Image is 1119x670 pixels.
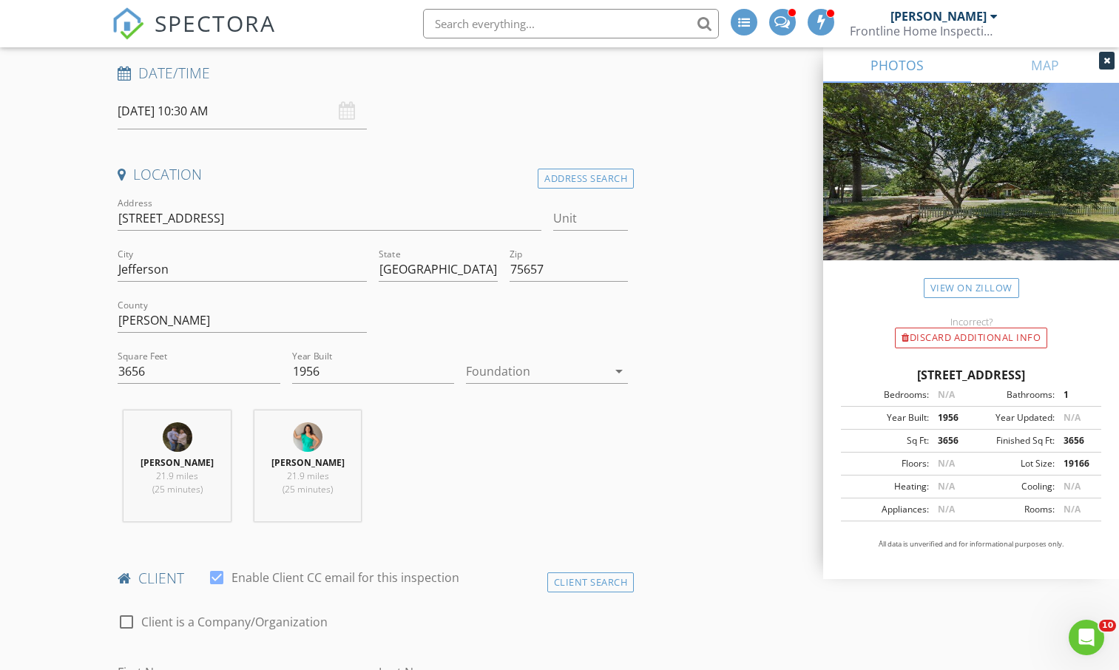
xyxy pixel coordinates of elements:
div: Heating: [845,480,929,493]
div: [PERSON_NAME] [890,9,987,24]
div: 1 [1055,388,1097,402]
div: Year Built: [845,411,929,424]
span: N/A [938,457,955,470]
div: 19166 [1055,457,1097,470]
h4: Date/Time [118,64,628,83]
a: View on Zillow [924,278,1019,298]
span: 21.9 miles [287,470,329,482]
img: streetview [823,83,1119,296]
div: 3656 [1055,434,1097,447]
span: (25 minutes) [283,483,333,495]
label: Client is a Company/Organization [141,615,328,629]
strong: [PERSON_NAME] [141,456,214,469]
span: N/A [938,388,955,401]
div: Sq Ft: [845,434,929,447]
p: All data is unverified and for informational purposes only. [841,539,1101,549]
div: Discard Additional info [895,328,1047,348]
div: Address Search [538,169,634,189]
div: Finished Sq Ft: [971,434,1055,447]
div: Bathrooms: [971,388,1055,402]
span: 10 [1099,620,1116,632]
h4: client [118,569,628,588]
iframe: Intercom live chat [1069,620,1104,655]
span: N/A [1064,503,1081,515]
h4: Location [118,165,628,184]
div: Floors: [845,457,929,470]
a: PHOTOS [823,47,971,83]
input: Select date [118,93,367,129]
a: MAP [971,47,1119,83]
span: 21.9 miles [156,470,198,482]
span: SPECTORA [155,7,276,38]
div: Year Updated: [971,411,1055,424]
i: arrow_drop_down [610,362,628,380]
span: (25 minutes) [152,483,203,495]
span: N/A [938,480,955,493]
div: Rooms: [971,503,1055,516]
div: [STREET_ADDRESS] [841,366,1101,384]
span: N/A [1064,411,1081,424]
div: Client Search [547,572,635,592]
div: Bedrooms: [845,388,929,402]
div: Appliances: [845,503,929,516]
div: 1956 [929,411,971,424]
img: 403565948_1049789859691967_4004521955582554878_n.jpg [163,422,192,452]
div: Cooling: [971,480,1055,493]
span: N/A [938,503,955,515]
div: Lot Size: [971,457,1055,470]
img: The Best Home Inspection Software - Spectora [112,7,144,40]
strong: [PERSON_NAME] [271,456,345,469]
div: 3656 [929,434,971,447]
img: 298269769_110641191748370_1455785855438533124_n.jpg [293,422,322,452]
span: N/A [1064,480,1081,493]
input: Search everything... [423,9,719,38]
a: SPECTORA [112,20,276,51]
div: Frontline Home Inspections [850,24,998,38]
div: Incorrect? [823,316,1119,328]
label: Enable Client CC email for this inspection [231,570,459,585]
